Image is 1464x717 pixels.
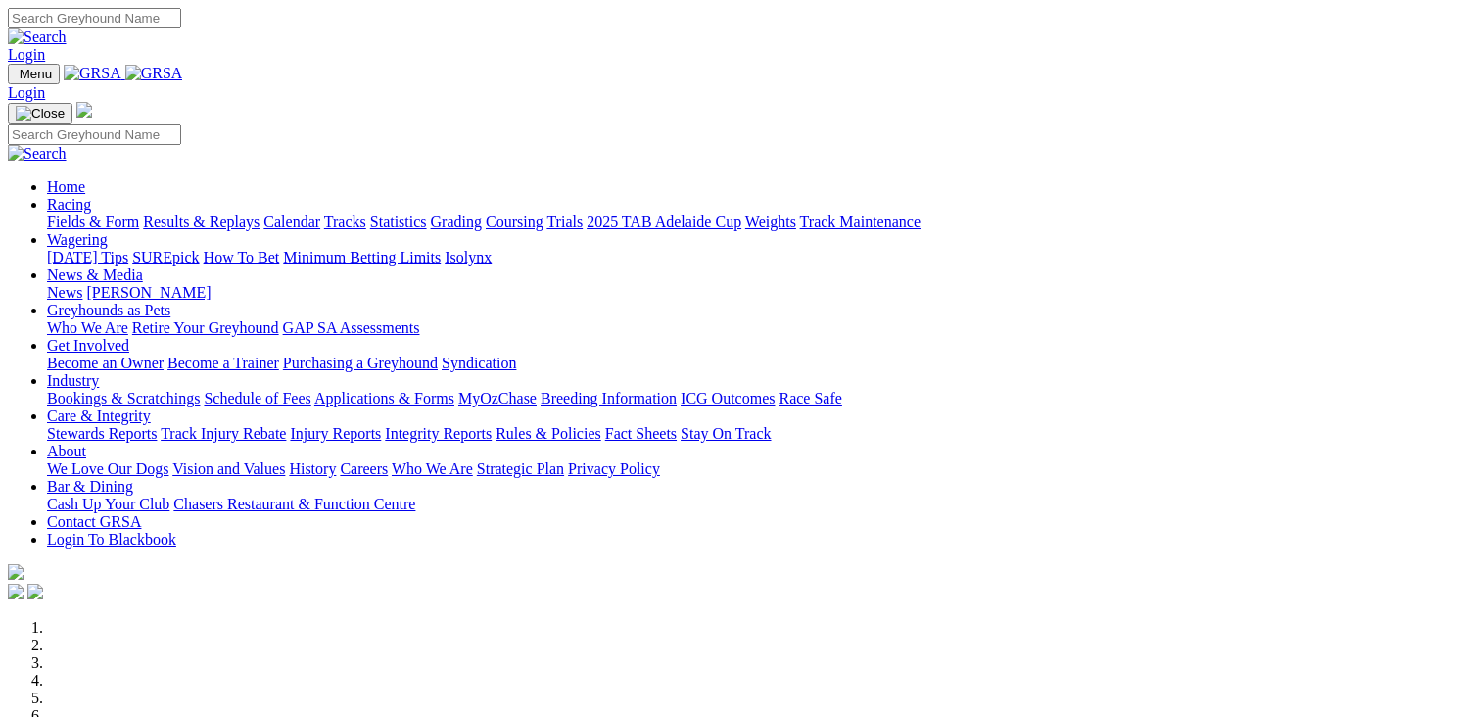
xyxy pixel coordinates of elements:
a: Trials [546,214,583,230]
a: Calendar [263,214,320,230]
img: GRSA [64,65,121,82]
a: Injury Reports [290,425,381,442]
a: Chasers Restaurant & Function Centre [173,496,415,512]
a: Home [47,178,85,195]
a: Get Involved [47,337,129,354]
img: Search [8,145,67,163]
a: Race Safe [779,390,841,406]
a: Rules & Policies [496,425,601,442]
a: Minimum Betting Limits [283,249,441,265]
a: Track Injury Rebate [161,425,286,442]
button: Toggle navigation [8,64,60,84]
a: Cash Up Your Club [47,496,169,512]
a: Who We Are [47,319,128,336]
img: logo-grsa-white.png [8,564,24,580]
a: ICG Outcomes [681,390,775,406]
a: Who We Are [392,460,473,477]
a: MyOzChase [458,390,537,406]
div: Get Involved [47,355,1456,372]
a: Contact GRSA [47,513,141,530]
img: facebook.svg [8,584,24,599]
a: Applications & Forms [314,390,454,406]
img: logo-grsa-white.png [76,102,92,118]
a: Login [8,46,45,63]
div: Greyhounds as Pets [47,319,1456,337]
div: Care & Integrity [47,425,1456,443]
a: Purchasing a Greyhound [283,355,438,371]
a: History [289,460,336,477]
a: Stewards Reports [47,425,157,442]
a: Become a Trainer [167,355,279,371]
a: Bookings & Scratchings [47,390,200,406]
a: Privacy Policy [568,460,660,477]
a: Weights [745,214,796,230]
a: 2025 TAB Adelaide Cup [587,214,741,230]
a: Syndication [442,355,516,371]
a: Statistics [370,214,427,230]
a: Greyhounds as Pets [47,302,170,318]
span: Menu [20,67,52,81]
img: Search [8,28,67,46]
a: Login [8,84,45,101]
a: Track Maintenance [800,214,921,230]
a: About [47,443,86,459]
img: twitter.svg [27,584,43,599]
a: Fact Sheets [605,425,677,442]
input: Search [8,8,181,28]
img: Close [16,106,65,121]
a: Become an Owner [47,355,164,371]
a: SUREpick [132,249,199,265]
a: News & Media [47,266,143,283]
a: Coursing [486,214,543,230]
a: Integrity Reports [385,425,492,442]
a: Care & Integrity [47,407,151,424]
a: Breeding Information [541,390,677,406]
a: Stay On Track [681,425,771,442]
a: Schedule of Fees [204,390,310,406]
a: GAP SA Assessments [283,319,420,336]
div: News & Media [47,284,1456,302]
a: Fields & Form [47,214,139,230]
button: Toggle navigation [8,103,72,124]
a: Racing [47,196,91,213]
a: Retire Your Greyhound [132,319,279,336]
a: News [47,284,82,301]
a: Login To Blackbook [47,531,176,548]
div: Industry [47,390,1456,407]
a: Wagering [47,231,108,248]
a: Careers [340,460,388,477]
input: Search [8,124,181,145]
a: Grading [431,214,482,230]
div: About [47,460,1456,478]
a: How To Bet [204,249,280,265]
a: Strategic Plan [477,460,564,477]
a: [PERSON_NAME] [86,284,211,301]
a: Tracks [324,214,366,230]
a: Vision and Values [172,460,285,477]
a: Isolynx [445,249,492,265]
a: We Love Our Dogs [47,460,168,477]
a: Industry [47,372,99,389]
div: Wagering [47,249,1456,266]
img: GRSA [125,65,183,82]
a: Bar & Dining [47,478,133,495]
div: Bar & Dining [47,496,1456,513]
div: Racing [47,214,1456,231]
a: [DATE] Tips [47,249,128,265]
a: Results & Replays [143,214,260,230]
